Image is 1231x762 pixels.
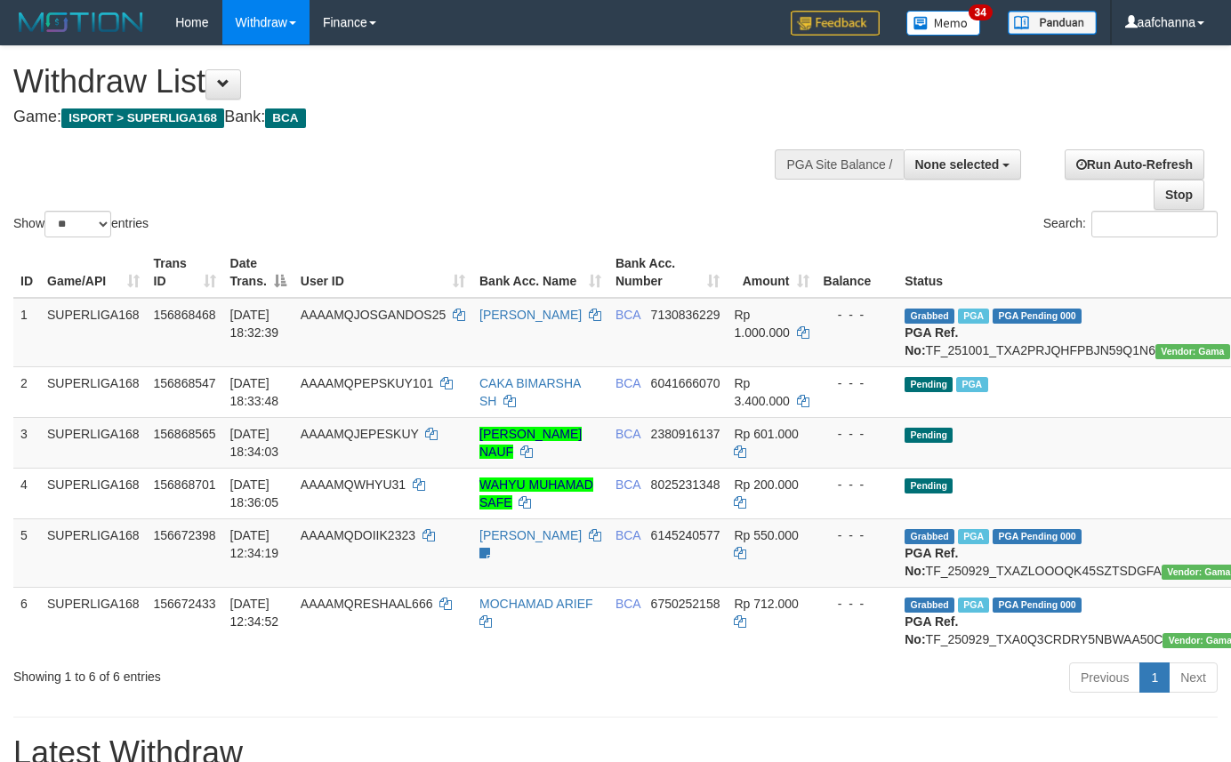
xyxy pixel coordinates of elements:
[651,308,720,322] span: Copy 7130836229 to clipboard
[13,247,40,298] th: ID
[301,376,433,390] span: AAAAMQPEPSKUY101
[734,477,798,492] span: Rp 200.000
[154,427,216,441] span: 156868565
[615,477,640,492] span: BCA
[265,108,305,128] span: BCA
[651,477,720,492] span: Copy 8025231348 to clipboard
[775,149,903,180] div: PGA Site Balance /
[734,597,798,611] span: Rp 712.000
[905,377,953,392] span: Pending
[1008,11,1097,35] img: panduan.png
[958,529,989,544] span: Marked by aafsoycanthlai
[230,308,279,340] span: [DATE] 18:32:39
[615,427,640,441] span: BCA
[727,247,816,298] th: Amount: activate to sort column ascending
[824,595,891,613] div: - - -
[230,528,279,560] span: [DATE] 12:34:19
[791,11,880,36] img: Feedback.jpg
[40,298,147,367] td: SUPERLIGA168
[154,308,216,322] span: 156868468
[906,11,981,36] img: Button%20Memo.svg
[615,308,640,322] span: BCA
[824,306,891,324] div: - - -
[13,661,500,686] div: Showing 1 to 6 of 6 entries
[1043,211,1218,237] label: Search:
[301,477,406,492] span: AAAAMQWHYU31
[1091,211,1218,237] input: Search:
[615,376,640,390] span: BCA
[13,468,40,518] td: 4
[301,427,419,441] span: AAAAMQJEPESKUY
[824,526,891,544] div: - - -
[13,518,40,587] td: 5
[651,376,720,390] span: Copy 6041666070 to clipboard
[13,417,40,468] td: 3
[956,377,987,392] span: Marked by aafchhiseyha
[824,425,891,443] div: - - -
[40,518,147,587] td: SUPERLIGA168
[40,468,147,518] td: SUPERLIGA168
[608,247,728,298] th: Bank Acc. Number: activate to sort column ascending
[44,211,111,237] select: Showentries
[615,597,640,611] span: BCA
[734,427,798,441] span: Rp 601.000
[301,597,433,611] span: AAAAMQRESHAAL666
[40,366,147,417] td: SUPERLIGA168
[40,417,147,468] td: SUPERLIGA168
[13,366,40,417] td: 2
[13,298,40,367] td: 1
[905,478,953,493] span: Pending
[479,308,582,322] a: [PERSON_NAME]
[40,587,147,655] td: SUPERLIGA168
[154,477,216,492] span: 156868701
[905,325,958,357] b: PGA Ref. No:
[479,427,582,459] a: [PERSON_NAME] NAUF
[40,247,147,298] th: Game/API: activate to sort column ascending
[905,598,954,613] span: Grabbed
[230,427,279,459] span: [DATE] 18:34:03
[905,546,958,578] b: PGA Ref. No:
[479,376,581,408] a: CAKA BIMARSHA SH
[301,528,415,542] span: AAAAMQDOIIK2323
[905,529,954,544] span: Grabbed
[230,597,279,629] span: [DATE] 12:34:52
[1069,662,1140,693] a: Previous
[1065,149,1204,180] a: Run Auto-Refresh
[479,477,593,509] a: WAHYU MUHAMAD SAFE
[230,376,279,408] span: [DATE] 18:33:48
[294,247,472,298] th: User ID: activate to sort column ascending
[230,477,279,509] span: [DATE] 18:36:05
[824,374,891,392] div: - - -
[13,108,803,126] h4: Game: Bank:
[993,529,1082,544] span: PGA Pending
[734,528,798,542] span: Rp 550.000
[147,247,223,298] th: Trans ID: activate to sort column ascending
[817,247,898,298] th: Balance
[223,247,294,298] th: Date Trans.: activate to sort column descending
[13,64,803,100] h1: Withdraw List
[651,427,720,441] span: Copy 2380916137 to clipboard
[479,597,593,611] a: MOCHAMAD ARIEF
[734,308,789,340] span: Rp 1.000.000
[13,587,40,655] td: 6
[905,428,953,443] span: Pending
[1139,662,1170,693] a: 1
[1155,344,1230,359] span: Vendor URL: https://trx31.1velocity.biz
[615,528,640,542] span: BCA
[13,211,149,237] label: Show entries
[154,376,216,390] span: 156868547
[958,309,989,324] span: Marked by aafchhiseyha
[993,598,1082,613] span: PGA Pending
[734,376,789,408] span: Rp 3.400.000
[472,247,608,298] th: Bank Acc. Name: activate to sort column ascending
[915,157,1000,172] span: None selected
[969,4,993,20] span: 34
[13,9,149,36] img: MOTION_logo.png
[1169,662,1218,693] a: Next
[993,309,1082,324] span: PGA Pending
[904,149,1022,180] button: None selected
[958,598,989,613] span: Marked by aafsoycanthlai
[651,528,720,542] span: Copy 6145240577 to clipboard
[1154,180,1204,210] a: Stop
[905,309,954,324] span: Grabbed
